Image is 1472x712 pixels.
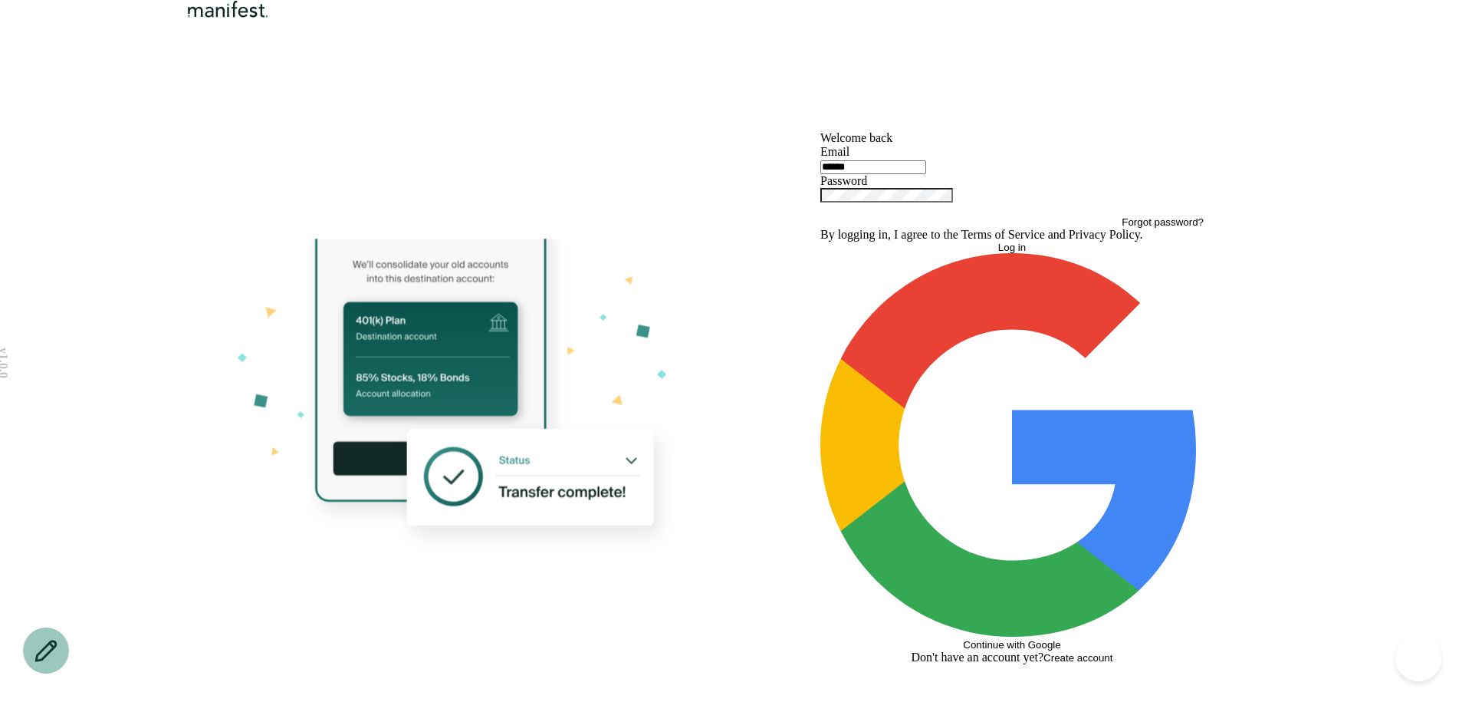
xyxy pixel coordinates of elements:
button: Log in [820,242,1204,253]
label: Email [820,145,849,158]
p: By logging in, I agree to the and . [820,228,1204,242]
a: Terms of Service [961,228,1045,241]
button: Create account [1043,652,1112,664]
h1: Welcome back [820,131,1204,145]
span: Don't have an account yet? [912,651,1044,664]
button: Forgot password? [1122,216,1204,228]
label: Password [820,174,867,187]
span: Log in [998,242,1026,253]
a: Privacy Policy [1069,228,1140,241]
iframe: Help Scout Beacon - Open [1395,635,1441,681]
button: Continue with Google [820,253,1204,651]
span: Continue with Google [963,639,1060,651]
